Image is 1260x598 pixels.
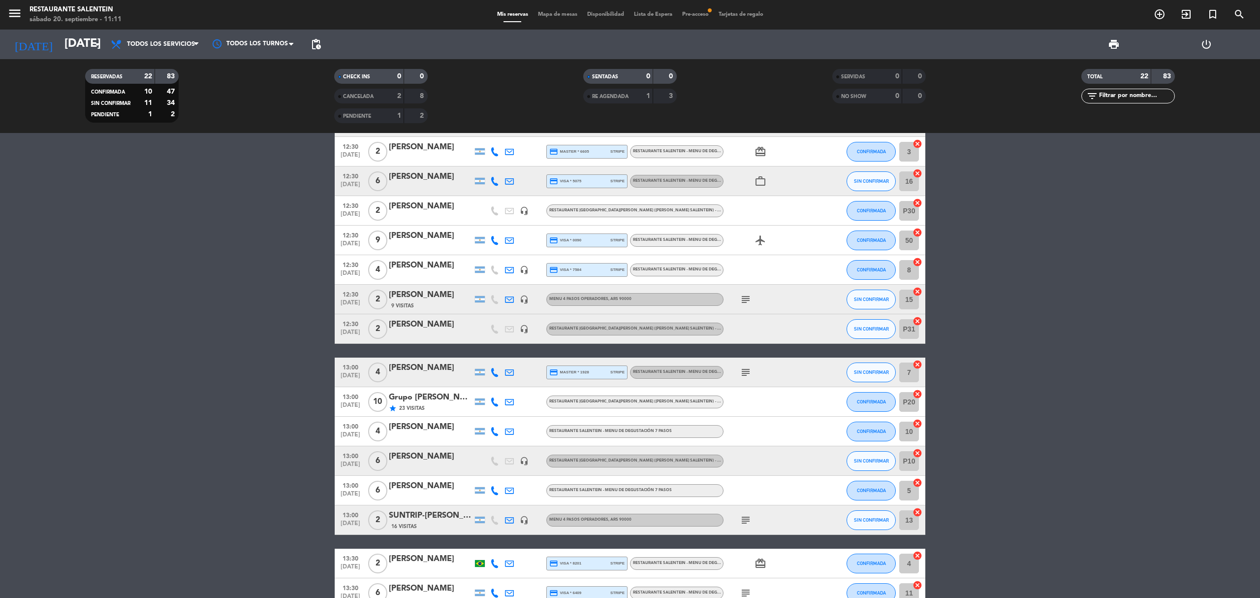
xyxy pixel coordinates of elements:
[669,93,675,100] strong: 3
[740,366,752,378] i: subject
[397,93,401,100] strong: 2
[338,229,363,240] span: 12:30
[549,399,751,403] span: RESTAURANTE [GEOGRAPHIC_DATA][PERSON_NAME] ([PERSON_NAME] Salentein) - Menú de Pasos
[669,73,675,80] strong: 0
[549,589,558,598] i: credit_card
[7,6,22,24] button: menu
[714,12,768,17] span: Tarjetas de regalo
[549,236,581,245] span: visa * 0090
[549,327,775,331] span: RESTAURANTE [GEOGRAPHIC_DATA][PERSON_NAME] ([PERSON_NAME] Salentein) - Menú de Pasos
[389,391,472,404] div: Grupo [PERSON_NAME] - THE VINES
[368,201,387,221] span: 2
[520,206,529,215] i: headset_mic
[847,510,896,530] button: SIN CONFIRMAR
[610,148,625,155] span: stripe
[740,514,752,526] i: subject
[549,177,558,186] i: credit_card
[847,171,896,191] button: SIN CONFIRMAR
[389,170,472,183] div: [PERSON_NAME]
[420,73,426,80] strong: 0
[592,74,618,79] span: SENTADAS
[549,297,631,301] span: Menu 4 pasos operadores
[1200,38,1212,50] i: power_settings_new
[368,481,387,500] span: 6
[167,88,177,95] strong: 47
[389,200,472,213] div: [PERSON_NAME]
[171,111,177,118] strong: 2
[857,208,886,213] span: CONFIRMADA
[610,590,625,596] span: stripe
[549,368,589,377] span: master * 1928
[368,260,387,280] span: 4
[92,38,103,50] i: arrow_drop_down
[857,267,886,272] span: CONFIRMADA
[913,478,922,488] i: cancel
[549,266,558,274] i: credit_card
[91,112,119,117] span: Pendiente
[1087,74,1102,79] span: TOTAL
[533,12,582,17] span: Mapa de mesas
[847,363,896,382] button: SIN CONFIRMAR
[338,329,363,340] span: [DATE]
[91,101,130,106] span: SIN CONFIRMAR
[520,325,529,333] i: headset_mic
[338,391,363,402] span: 13:00
[389,259,472,272] div: [PERSON_NAME]
[857,237,886,243] span: CONFIRMADA
[857,488,886,493] span: CONFIRMADA
[397,112,401,119] strong: 1
[310,38,322,50] span: pending_actions
[847,392,896,412] button: CONFIRMADA
[592,94,629,99] span: RE AGENDADA
[1233,8,1245,20] i: search
[338,170,363,181] span: 12:30
[397,73,401,80] strong: 0
[549,147,589,156] span: master * 6605
[740,294,752,305] i: subject
[913,580,922,590] i: cancel
[854,369,889,375] span: SIN CONFIRMAR
[633,561,756,565] span: RESTAURANTE SALENTEIN - Menu de Degustación 7 pasos
[368,451,387,471] span: 6
[646,73,650,80] strong: 0
[857,590,886,596] span: CONFIRMADA
[391,302,414,310] span: 9 Visitas
[755,146,766,158] i: card_giftcard
[338,402,363,413] span: [DATE]
[895,93,899,100] strong: 0
[148,111,152,118] strong: 1
[913,448,922,458] i: cancel
[633,370,756,374] span: RESTAURANTE SALENTEIN - Menu de Degustación 7 pasos
[549,589,581,598] span: visa * 6409
[338,181,363,193] span: [DATE]
[389,230,472,242] div: [PERSON_NAME]
[857,399,886,404] span: CONFIRMADA
[913,228,922,237] i: cancel
[1163,73,1173,80] strong: 83
[608,518,631,522] span: , ARS 90000
[646,93,650,100] strong: 1
[368,510,387,530] span: 2
[847,319,896,339] button: SIN CONFIRMAR
[847,231,896,250] button: CONFIRMADA
[610,266,625,273] span: stripe
[582,12,629,17] span: Disponibilidad
[847,422,896,441] button: CONFIRMADA
[343,114,371,119] span: Pendiente
[338,318,363,329] span: 12:30
[30,5,122,15] div: Restaurante Salentein
[677,12,714,17] span: Pre-acceso
[338,211,363,222] span: [DATE]
[610,178,625,184] span: stripe
[608,297,631,301] span: , ARS 90000
[338,152,363,163] span: [DATE]
[338,582,363,593] span: 13:30
[857,429,886,434] span: CONFIRMADA
[918,93,924,100] strong: 0
[847,481,896,500] button: CONFIRMADA
[389,289,472,301] div: [PERSON_NAME]
[633,591,756,595] span: RESTAURANTE SALENTEIN - Menu de Degustación 7 pasos
[167,73,177,80] strong: 83
[854,297,889,302] span: SIN CONFIRMAR
[633,179,779,183] span: RESTAURANTE SALENTEIN - Menu de Degustación 7 pasos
